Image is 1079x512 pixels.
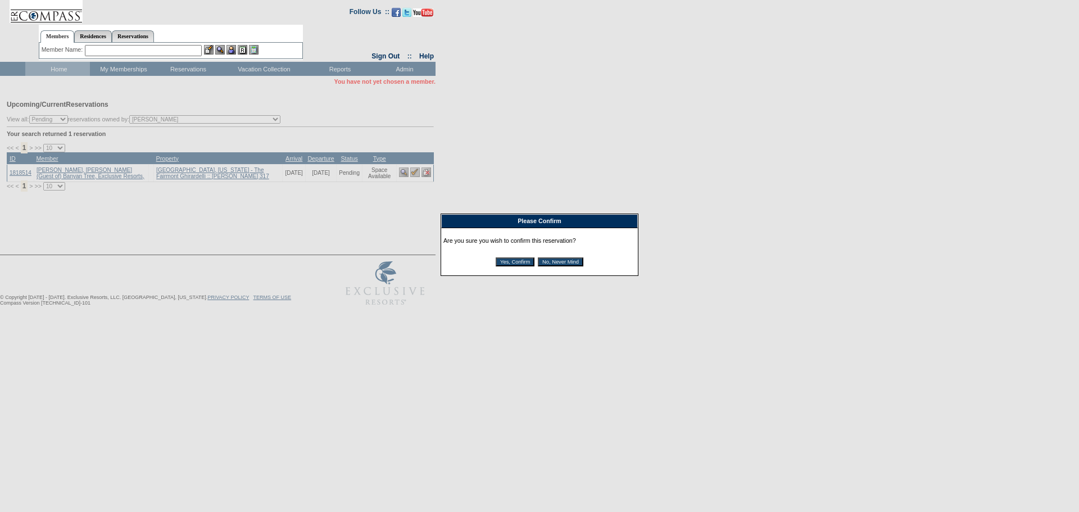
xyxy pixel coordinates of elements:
[407,52,412,60] span: ::
[42,45,85,55] div: Member Name:
[402,8,411,17] img: Follow us on Twitter
[392,11,401,18] a: Become our fan on Facebook
[74,30,112,42] a: Residences
[215,45,225,55] img: View
[226,45,236,55] img: Impersonate
[441,214,638,228] div: Please Confirm
[204,45,214,55] img: b_edit.gif
[249,45,259,55] img: b_calculator.gif
[238,45,247,55] img: Reservations
[392,8,401,17] img: Become our fan on Facebook
[419,52,434,60] a: Help
[371,52,400,60] a: Sign Out
[402,11,411,18] a: Follow us on Twitter
[413,8,433,17] img: Subscribe to our YouTube Channel
[538,257,583,266] input: No, Never Mind
[496,257,534,266] input: Yes, Confirm
[112,30,154,42] a: Reservations
[350,7,389,20] td: Follow Us ::
[443,230,636,273] div: Are you sure you wish to confirm this reservation?
[413,11,433,18] a: Subscribe to our YouTube Channel
[40,30,75,43] a: Members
